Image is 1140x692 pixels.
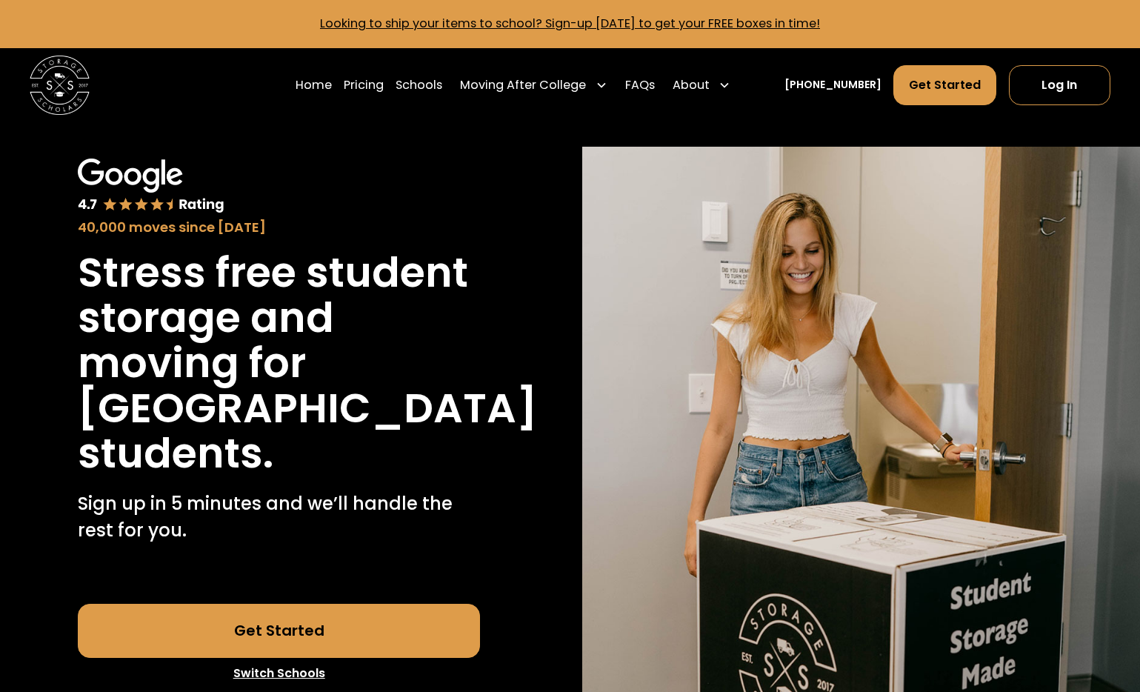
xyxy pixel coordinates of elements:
a: Pricing [344,64,384,106]
a: Schools [396,64,442,106]
div: 40,000 moves since [DATE] [78,217,479,237]
a: Home [296,64,332,106]
p: Sign up in 5 minutes and we’ll handle the rest for you. [78,490,479,545]
a: FAQs [625,64,655,106]
a: Looking to ship your items to school? Sign-up [DATE] to get your FREE boxes in time! [320,15,820,32]
img: Storage Scholars main logo [30,56,90,116]
a: Log In [1009,65,1110,105]
h1: [GEOGRAPHIC_DATA] [78,385,537,430]
a: Switch Schools [78,658,479,689]
h1: Stress free student storage and moving for [78,250,479,385]
div: About [667,64,736,106]
div: About [673,76,710,94]
a: Get Started [893,65,996,105]
a: [PHONE_NUMBER] [784,77,881,93]
div: Moving After College [454,64,613,106]
img: Google 4.7 star rating [78,159,224,215]
h1: students. [78,430,273,476]
a: Get Started [78,604,479,658]
div: Moving After College [460,76,586,94]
